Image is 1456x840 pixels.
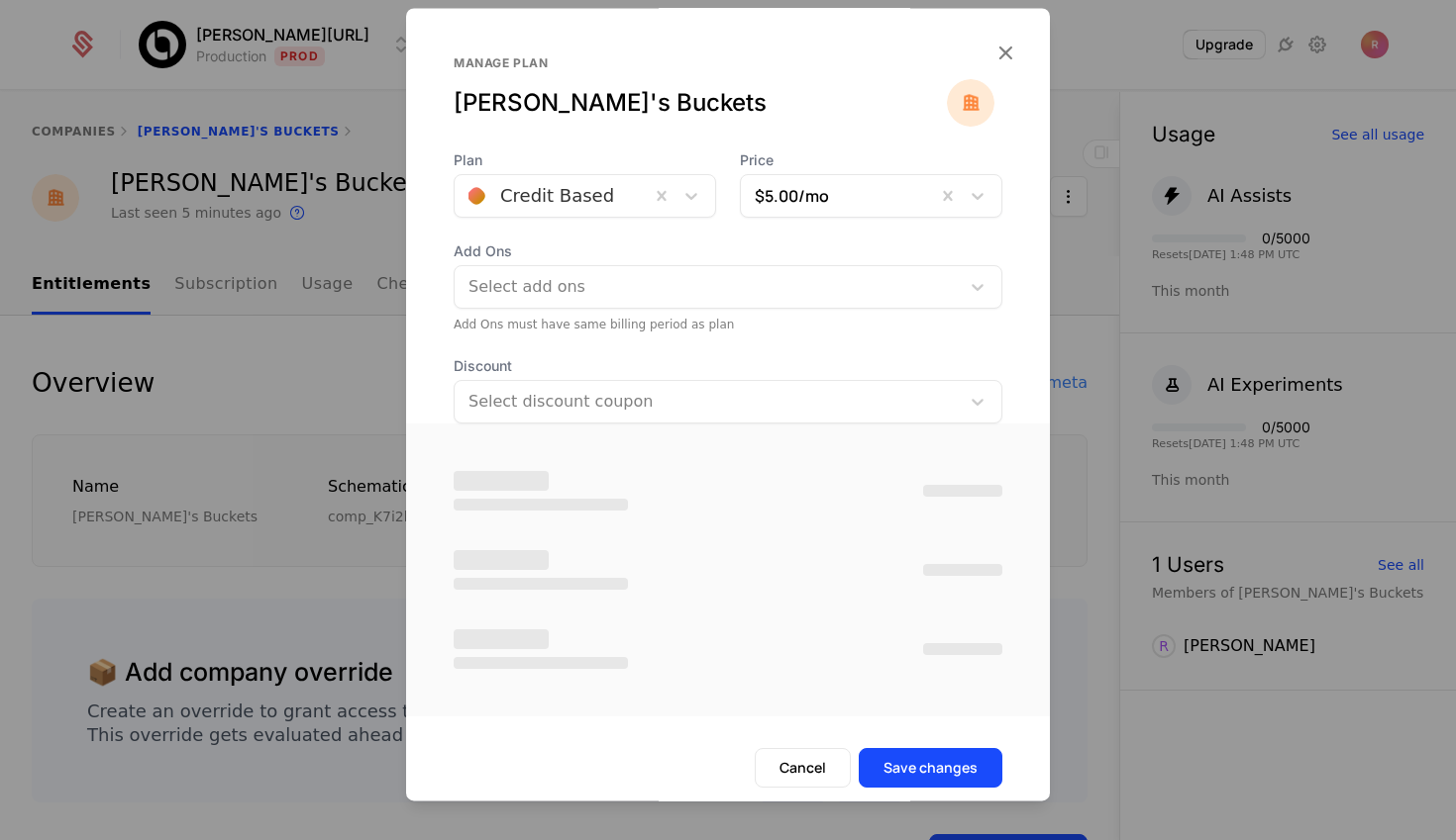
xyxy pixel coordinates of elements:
div: [PERSON_NAME]'s Buckets [454,87,947,119]
span: Plan [454,150,716,170]
img: Benny's Buckets [947,79,994,127]
button: Save changes [859,748,1002,788]
div: Select add ons [468,275,950,299]
div: Manage plan [454,55,947,71]
div: Add Ons must have same billing period as plan [454,317,1002,332]
span: Price [740,150,1002,170]
button: Cancel [755,748,851,788]
span: Add Ons [454,241,1002,261]
span: Discount [454,356,1002,376]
